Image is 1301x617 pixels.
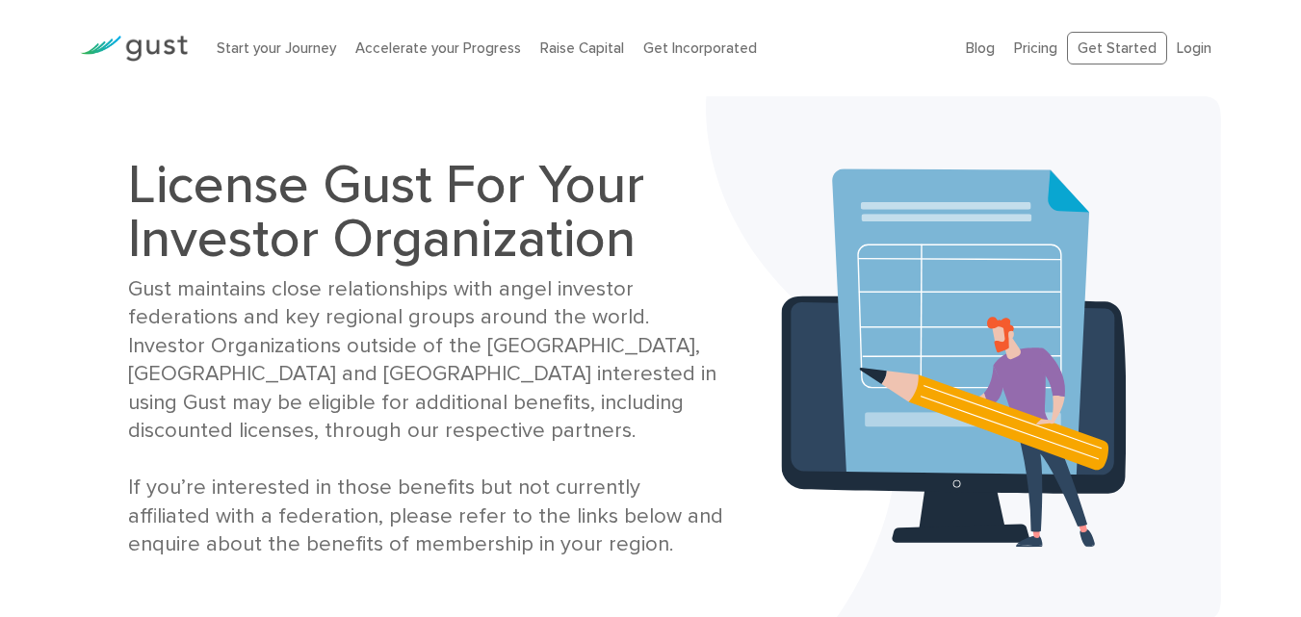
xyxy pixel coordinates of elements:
div: Gust maintains close relationships with angel investor federations and key regional groups around... [128,275,726,559]
h1: License Gust For Your Investor Organization [128,158,726,266]
a: Blog [966,39,995,57]
a: Accelerate your Progress [355,39,521,57]
a: Start your Journey [217,39,336,57]
a: Pricing [1014,39,1057,57]
a: Raise Capital [540,39,624,57]
a: Get Started [1067,32,1167,65]
img: Gust Logo [80,36,188,62]
a: Get Incorporated [643,39,757,57]
a: Login [1177,39,1211,57]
